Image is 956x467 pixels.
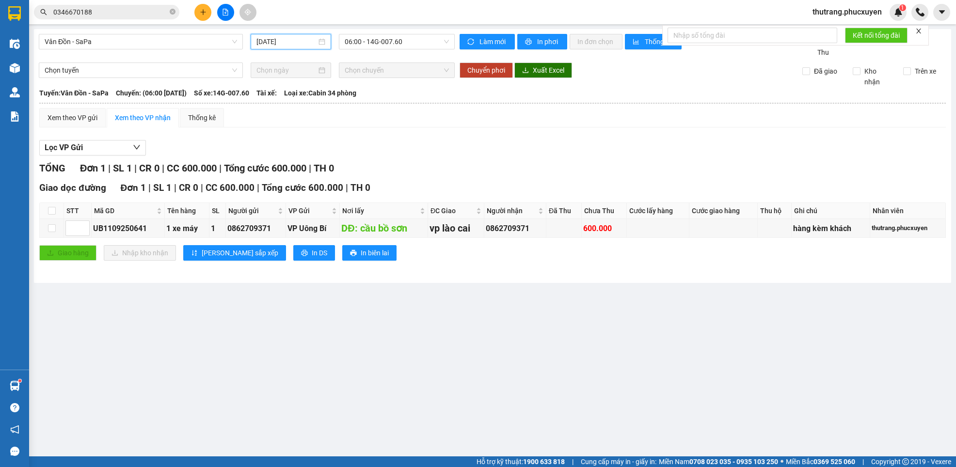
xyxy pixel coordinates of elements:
[862,456,864,467] span: |
[792,203,870,219] th: Ghi chú
[239,4,256,21] button: aim
[781,460,783,464] span: ⚪️
[201,182,203,193] span: |
[581,456,656,467] span: Cung cấp máy in - giấy in:
[872,223,944,233] div: thutrang.phucxuyen
[40,9,47,16] span: search
[165,203,209,219] th: Tên hàng
[312,248,327,258] span: In DS
[134,162,137,174] span: |
[916,8,924,16] img: phone-icon
[45,63,237,78] span: Chọn tuyến
[18,379,21,382] sup: 1
[64,203,92,219] th: STT
[116,88,187,98] span: Chuyến: (06:00 [DATE])
[113,162,132,174] span: SL 1
[625,34,682,49] button: bar-chartThống kê
[341,221,426,236] div: DĐ: cầu bồ sơn
[902,458,909,465] span: copyright
[48,112,97,123] div: Xem theo VP gửi
[202,248,278,258] span: [PERSON_NAME] sắp xếp
[104,245,176,261] button: downloadNhập kho nhận
[533,65,564,76] span: Xuất Excel
[10,403,19,412] span: question-circle
[659,456,778,467] span: Miền Nam
[174,182,176,193] span: |
[309,162,311,174] span: |
[514,62,572,78] button: downloadXuất Excel
[39,182,106,193] span: Giao dọc đường
[287,222,338,234] div: VP Uông Bí
[94,205,155,216] span: Mã GD
[80,162,106,174] span: Đơn 1
[227,222,284,234] div: 0862709371
[244,9,251,16] span: aim
[115,112,171,123] div: Xem theo VP nhận
[479,36,507,47] span: Làm mới
[293,245,335,261] button: printerIn DS
[342,205,418,216] span: Nơi lấy
[153,182,172,193] span: SL 1
[194,88,249,98] span: Số xe: 14G-007.60
[10,111,20,122] img: solution-icon
[45,141,83,154] span: Lọc VP Gửi
[361,248,389,258] span: In biên lai
[786,456,855,467] span: Miền Bắc
[10,447,19,456] span: message
[166,222,207,234] div: 1 xe máy
[805,6,890,18] span: thutrang.phucxuyen
[284,88,356,98] span: Loại xe: Cabin 34 phòng
[793,222,868,234] div: hàng kèm khách
[901,4,904,11] span: 1
[10,39,20,49] img: warehouse-icon
[256,65,317,76] input: Chọn ngày
[217,4,234,21] button: file-add
[206,182,255,193] span: CC 600.000
[525,38,533,46] span: printer
[194,4,211,21] button: plus
[460,34,515,49] button: syncLàm mới
[39,140,146,156] button: Lọc VP Gửi
[430,205,474,216] span: ĐC Giao
[570,34,622,49] button: In đơn chọn
[45,34,237,49] span: Vân Đồn - SaPa
[460,62,513,78] button: Chuyển phơi
[572,456,574,467] span: |
[546,203,582,219] th: Đã Thu
[170,8,175,17] span: close-circle
[39,245,96,261] button: uploadGiao hàng
[222,9,229,16] span: file-add
[121,182,146,193] span: Đơn 1
[39,89,109,97] b: Tuyến: Vân Đồn - SaPa
[314,162,334,174] span: TH 0
[179,182,198,193] span: CR 0
[10,381,20,391] img: warehouse-icon
[191,249,198,257] span: sort-ascending
[183,245,286,261] button: sort-ascending[PERSON_NAME] sắp xếp
[627,203,689,219] th: Cước lấy hàng
[108,162,111,174] span: |
[813,458,855,466] strong: 0369 525 060
[689,203,757,219] th: Cước giao hàng
[286,219,340,238] td: VP Uông Bí
[256,36,317,47] input: 12/09/2025
[689,458,778,466] strong: 0708 023 035 - 0935 103 250
[162,162,164,174] span: |
[10,63,20,73] img: warehouse-icon
[582,203,627,219] th: Chưa Thu
[894,8,903,16] img: icon-new-feature
[209,203,226,219] th: SL
[10,87,20,97] img: warehouse-icon
[133,143,141,151] span: down
[899,4,906,11] sup: 1
[860,66,896,87] span: Kho nhận
[345,34,449,49] span: 06:00 - 14G-007.60
[870,203,946,219] th: Nhân viên
[256,88,277,98] span: Tài xế:
[224,162,306,174] span: Tổng cước 600.000
[170,9,175,15] span: close-circle
[486,222,544,234] div: 0862709371
[810,66,841,77] span: Đã giao
[517,34,567,49] button: printerIn phơi
[537,36,559,47] span: In phơi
